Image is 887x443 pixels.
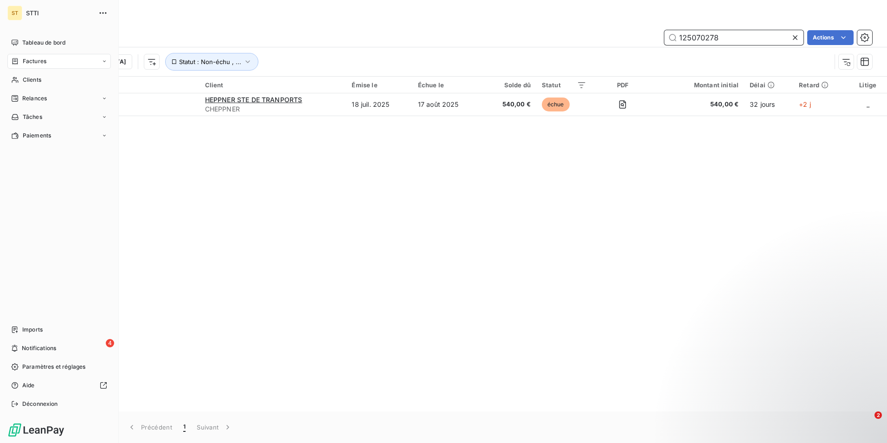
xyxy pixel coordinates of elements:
a: Tâches [7,110,111,124]
span: Clients [23,76,41,84]
td: 32 jours [744,93,793,116]
div: Litige [854,81,881,89]
div: PDF [598,81,648,89]
span: STTI [26,9,93,17]
button: Actions [807,30,854,45]
button: Statut : Non-échu , ... [165,53,258,71]
div: Solde dû [488,81,531,89]
span: Déconnexion [22,400,58,408]
span: Statut : Non-échu , ... [179,58,241,65]
div: Délai [750,81,788,89]
div: Statut [542,81,587,89]
span: Notifications [22,344,56,352]
span: Tâches [23,113,42,121]
span: Aide [22,381,35,390]
div: Montant initial [659,81,739,89]
span: 2 [874,411,882,419]
span: 540,00 € [488,100,531,109]
iframe: Intercom live chat [855,411,878,434]
button: Précédent [122,417,178,437]
span: Imports [22,326,43,334]
td: 17 août 2025 [412,93,483,116]
a: Tableau de bord [7,35,111,50]
a: Paiements [7,128,111,143]
span: Tableau de bord [22,39,65,47]
a: Imports [7,322,111,337]
img: Logo LeanPay [7,423,65,437]
div: Échue le [418,81,477,89]
span: 4 [106,339,114,347]
div: ST [7,6,22,20]
iframe: Intercom notifications message [701,353,887,418]
a: Relances [7,91,111,106]
span: 540,00 € [659,100,739,109]
span: échue [542,98,570,111]
span: Relances [22,94,47,103]
span: +2 j [799,100,811,108]
a: Paramètres et réglages [7,359,111,374]
span: Paramètres et réglages [22,363,85,371]
div: Émise le [352,81,406,89]
span: _ [867,100,869,108]
span: 1 [183,423,186,432]
button: Suivant [191,417,238,437]
span: Paiements [23,131,51,140]
span: Factures [23,57,46,65]
td: 18 juil. 2025 [346,93,412,116]
span: HEPPNER STE DE TRANPORTS [205,96,302,104]
button: 1 [178,417,191,437]
span: CHEPPNER [205,104,341,114]
a: Factures [7,54,111,69]
div: Retard [799,81,843,89]
a: Clients [7,72,111,87]
input: Rechercher [664,30,803,45]
a: Aide [7,378,111,393]
div: Client [205,81,341,89]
